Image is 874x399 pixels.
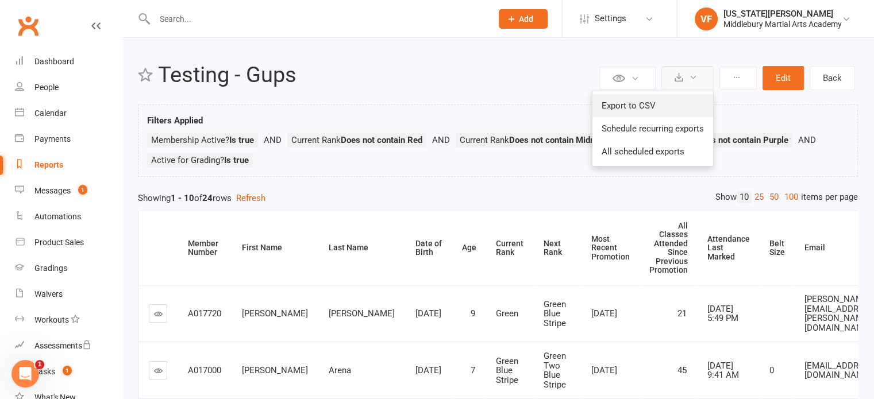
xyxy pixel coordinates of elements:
[158,63,596,87] h2: Testing - Gups
[649,222,688,274] div: All Classes Attended Since Previous Promotion
[242,243,309,252] div: First Name
[677,308,687,319] span: 21
[188,365,221,375] span: A017000
[696,135,788,145] strong: Does not contain Purple
[544,239,572,257] div: Next Rank
[14,11,43,40] a: Clubworx
[236,191,265,205] button: Refresh
[15,307,121,333] a: Workouts
[723,19,842,29] div: Middlebury Martial Arts Academy
[647,135,788,145] span: Current Rank
[34,315,69,324] div: Workouts
[329,308,395,319] span: [PERSON_NAME]
[707,304,738,324] span: [DATE] 5:49 PM
[147,115,203,126] strong: Filters Applied
[34,341,91,350] div: Assessments
[462,243,476,252] div: Age
[415,239,442,257] div: Date of Birth
[471,365,475,375] span: 7
[767,191,781,203] a: 50
[15,152,121,178] a: Reports
[188,239,222,257] div: Member Number
[592,117,713,140] a: Schedule recurring exports
[34,238,84,247] div: Product Sales
[34,109,67,118] div: Calendar
[34,57,74,66] div: Dashboard
[519,14,533,24] span: Add
[151,11,484,27] input: Search...
[171,193,194,203] strong: 1 - 10
[763,66,804,90] button: Edit
[695,7,718,30] div: VF
[415,308,441,319] span: [DATE]
[242,365,308,375] span: [PERSON_NAME]
[752,191,767,203] a: 25
[15,75,121,100] a: People
[15,126,121,152] a: Payments
[496,356,518,385] span: Green Blue Stripe
[138,191,858,205] div: Showing of rows
[415,365,441,375] span: [DATE]
[188,308,221,319] span: A017720
[769,239,785,257] div: Belt Size
[769,365,774,375] span: 0
[34,367,55,376] div: Tasks
[34,289,63,299] div: Waivers
[35,360,44,369] span: 1
[11,360,39,388] iframe: Intercom live chat
[544,351,566,390] span: Green Two Blue Stripe
[78,185,87,195] span: 1
[460,135,610,145] span: Current Rank
[15,204,121,230] a: Automations
[509,135,610,145] strong: Does not contain Midnight
[242,308,308,319] span: [PERSON_NAME]
[15,178,121,204] a: Messages 1
[677,365,687,375] span: 45
[591,235,630,261] div: Most Recent Promotion
[737,191,752,203] a: 10
[15,230,121,255] a: Product Sales
[34,83,59,92] div: People
[224,155,249,165] strong: Is true
[707,361,739,381] span: [DATE] 9:41 AM
[15,100,121,126] a: Calendar
[723,9,842,19] div: [US_STATE][PERSON_NAME]
[15,281,121,307] a: Waivers
[496,308,518,319] span: Green
[34,264,67,273] div: Gradings
[15,255,121,281] a: Gradings
[229,135,254,145] strong: Is true
[715,191,858,203] div: Show items per page
[496,239,524,257] div: Current Rank
[202,193,213,203] strong: 24
[591,365,617,375] span: [DATE]
[595,6,626,32] span: Settings
[151,135,254,145] span: Membership Active?
[329,243,396,252] div: Last Name
[592,94,713,117] a: Export to CSV
[34,212,81,221] div: Automations
[34,186,71,195] div: Messages
[591,308,617,319] span: [DATE]
[34,160,63,169] div: Reports
[329,365,351,375] span: Arena
[15,359,121,385] a: Tasks 1
[341,135,422,145] strong: Does not contain Red
[471,308,475,319] span: 9
[63,366,72,375] span: 1
[151,155,249,165] span: Active for Grading?
[34,134,71,144] div: Payments
[291,135,422,145] span: Current Rank
[15,333,121,359] a: Assessments
[544,299,566,328] span: Green Blue Stripe
[592,140,713,163] a: All scheduled exports
[810,66,855,90] a: Back
[781,191,801,203] a: 100
[707,235,750,261] div: Attendance Last Marked
[499,9,548,29] button: Add
[15,49,121,75] a: Dashboard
